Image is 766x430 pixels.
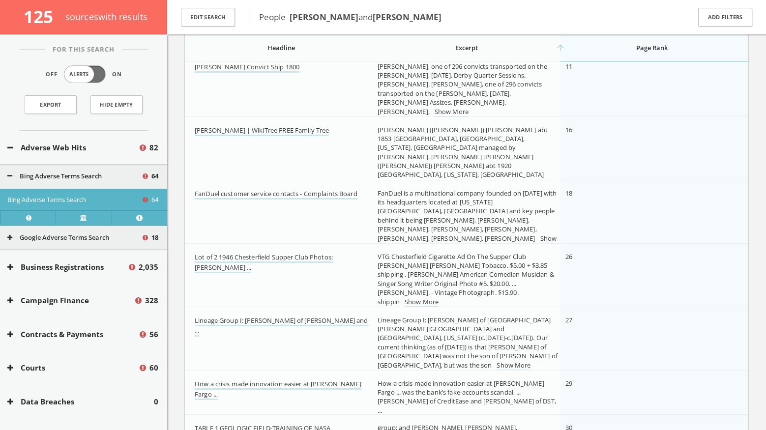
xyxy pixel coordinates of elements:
[7,172,141,181] button: Bing Adverse Terms Search
[195,189,357,200] a: FanDuel customer service contacts - Complaints Board
[378,189,557,243] span: FanDuel is a multinational company founded on [DATE] with its headquarters located at [US_STATE][...
[378,125,558,206] span: [PERSON_NAME] ([PERSON_NAME]) [PERSON_NAME] abt 1853 [GEOGRAPHIC_DATA], [GEOGRAPHIC_DATA], [US_ST...
[46,70,58,79] span: Off
[7,142,138,153] button: Adverse Web Hits
[556,43,565,53] i: arrow_upward
[378,315,558,370] span: Lineage Group I: [PERSON_NAME] of [GEOGRAPHIC_DATA][PERSON_NAME][GEOGRAPHIC_DATA] and [GEOGRAPHIC...
[565,315,572,324] span: 27
[405,297,439,308] a: Show More
[378,252,554,306] span: VTG Chesterfield Cigarette Ad On The Supper Club [PERSON_NAME] [PERSON_NAME] Tobacco. $5.00 + $3....
[373,11,442,23] b: [PERSON_NAME]
[636,43,668,52] span: Page Rank
[181,8,235,27] button: Edit Search
[195,253,333,273] a: Lot of 2 1946 Chesterfield Supper Club Photos: [PERSON_NAME] ...
[195,126,329,136] a: [PERSON_NAME] | WikiTree FREE Family Tree
[149,142,158,153] span: 82
[290,11,358,23] b: [PERSON_NAME]
[195,379,361,400] a: How a crisis made innovation easier at [PERSON_NAME] Fargo ...
[565,125,572,134] span: 16
[112,70,122,79] span: On
[435,107,469,117] a: Show More
[455,43,478,52] span: Excerpt
[290,11,373,23] span: and
[90,95,143,114] button: Hide Empty
[7,261,127,273] button: Business Registrations
[195,62,299,73] a: [PERSON_NAME] Convict Ship 1800
[24,5,61,28] span: 125
[151,172,158,181] span: 64
[7,329,138,340] button: Contracts & Payments
[378,379,556,415] span: How a crisis made innovation easier at [PERSON_NAME] Fargo ... was the bank’s fake-accounts scand...
[139,261,158,273] span: 2,035
[565,252,572,261] span: 26
[7,362,138,373] button: Courts
[145,295,158,306] span: 328
[497,361,530,371] a: Show More
[151,233,158,243] span: 18
[149,329,158,340] span: 56
[25,95,77,114] a: Export
[151,195,158,205] span: 64
[154,396,158,407] span: 0
[565,62,572,71] span: 11
[565,379,572,388] span: 29
[565,189,572,198] span: 18
[149,362,158,373] span: 60
[195,316,368,337] a: Lineage Group I: [PERSON_NAME] of [PERSON_NAME] and ...
[259,11,442,23] span: People
[7,396,154,407] button: Data Breaches
[7,295,134,306] button: Campaign Finance
[7,195,141,205] button: Bing Adverse Terms Search
[378,62,547,116] span: [PERSON_NAME], one of 296 convicts transported on the [PERSON_NAME], [DATE]. Derby Quarter Sessio...
[56,210,111,225] a: Verify at source
[267,43,295,52] span: Headline
[65,11,148,23] span: source s with results
[7,233,141,243] button: Google Adverse Terms Search
[45,45,122,55] span: For This Search
[698,8,752,27] button: Add Filters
